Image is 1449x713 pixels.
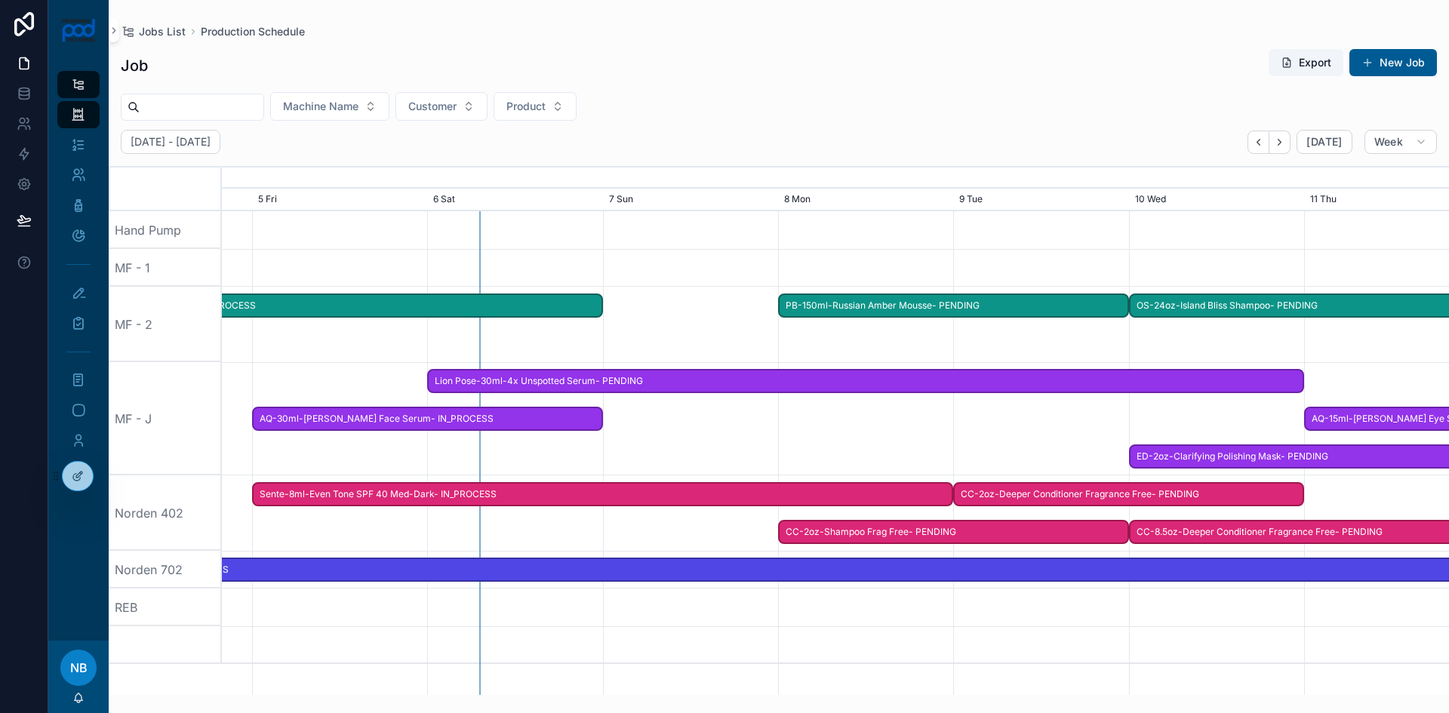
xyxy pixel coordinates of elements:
div: CC-2oz-Deeper Conditioner Fragrance Free- PENDING [953,482,1304,507]
div: Hand Pump [109,211,222,249]
div: 7 Sun [603,189,778,211]
button: Export [1269,49,1343,76]
div: Norden 402 [109,475,222,551]
div: MF - J [109,362,222,475]
button: Select Button [270,92,389,121]
button: Select Button [395,92,488,121]
span: PB--Maui Wowie Mousse- IN_PROCESS [78,293,601,318]
div: PB-150ml-Russian Amber Mousse- PENDING [778,293,1129,318]
h2: [DATE] - [DATE] [131,134,211,149]
span: Sente-8ml-Even Tone SPF 40 Med-Dark- IN_PROCESS [254,482,952,507]
button: [DATE] [1297,130,1352,154]
a: Production Schedule [201,24,305,39]
div: 6 Sat [427,189,602,211]
div: 9 Tue [953,189,1128,211]
span: Machine Name [283,99,358,114]
div: CC-2oz-Shampoo Frag Free- PENDING [778,520,1129,545]
span: Jobs List [139,24,186,39]
div: MF - 1 [109,249,222,287]
span: Product [506,99,546,114]
a: Jobs List [121,24,186,39]
span: AQ-30ml-[PERSON_NAME] Face Serum- IN_PROCESS [254,407,601,432]
span: NB [70,659,88,677]
span: CC-2oz-Shampoo Frag Free- PENDING [780,520,1128,545]
div: Lion Pose-30ml-4x Unspotted Serum- PENDING [427,369,1303,394]
span: Lion Pose-30ml-4x Unspotted Serum- PENDING [429,369,1302,394]
img: App logo [61,18,97,42]
div: 10 Wed [1129,189,1304,211]
div: scrollable content [48,60,109,641]
button: Select Button [494,92,577,121]
span: Customer [408,99,457,114]
div: REB [109,589,222,626]
h1: Job [121,55,148,76]
span: [DATE] [1306,135,1342,149]
span: PB-150ml-Russian Amber Mousse- PENDING [780,293,1128,318]
div: Sente-8ml-Even Tone SPF 40 Med-Dark- IN_PROCESS [252,482,953,507]
div: PB--Maui Wowie Mousse- IN_PROCESS [77,293,603,318]
button: New Job [1349,49,1437,76]
div: Norden 702 [109,551,222,589]
span: CC-2oz-Deeper Conditioner Fragrance Free- PENDING [955,482,1303,507]
div: 5 Fri [252,189,427,211]
div: 8 Mon [778,189,953,211]
div: MF - 2 [109,287,222,362]
div: AQ-30ml-Dr Sturm Face Serum- IN_PROCESS [252,407,603,432]
span: Week [1374,135,1403,149]
button: Week [1364,130,1437,154]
